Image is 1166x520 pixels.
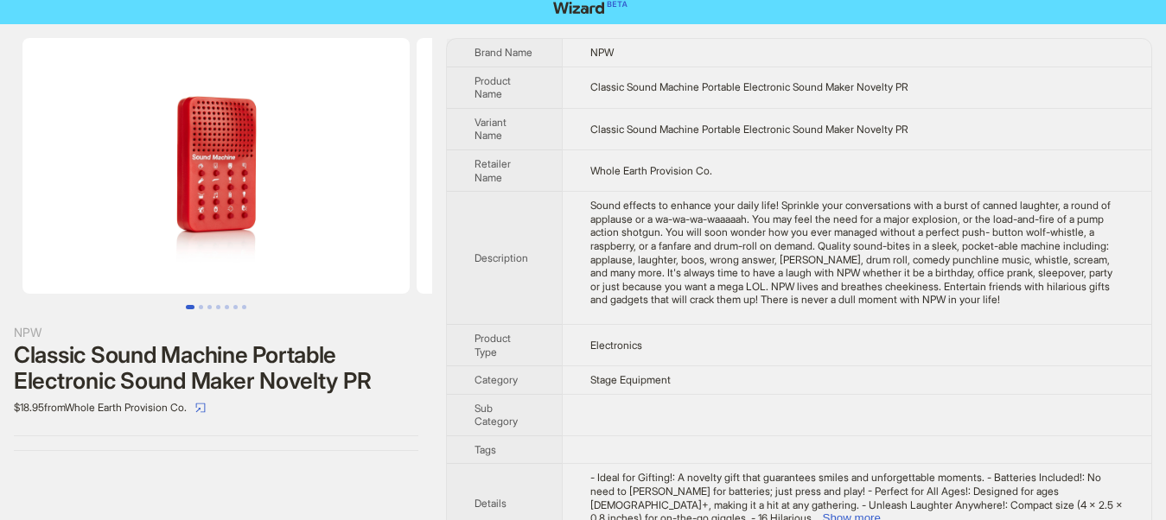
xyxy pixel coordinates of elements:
span: Classic Sound Machine Portable Electronic Sound Maker Novelty PR [590,80,908,93]
span: select [195,403,206,413]
div: NPW [14,323,418,342]
button: Go to slide 1 [186,305,194,309]
div: Sound effects to enhance your daily life! Sprinkle your conversations with a burst of canned laug... [590,199,1124,307]
span: Classic Sound Machine Portable Electronic Sound Maker Novelty PR [590,123,908,136]
span: Tags [475,443,496,456]
span: Brand Name [475,46,532,59]
button: Go to slide 5 [225,305,229,309]
div: $18.95 from Whole Earth Provision Co. [14,394,418,422]
span: Electronics [590,339,642,352]
span: Details [475,497,507,510]
span: NPW [590,46,614,59]
span: Sub Category [475,402,518,428]
img: Classic Sound Machine Portable Electronic Sound Maker Novelty PR Classic Sound Machine Portable E... [417,38,804,294]
span: Stage Equipment [590,373,671,386]
span: Retailer Name [475,157,511,184]
div: Classic Sound Machine Portable Electronic Sound Maker Novelty PR [14,342,418,394]
img: Classic Sound Machine Portable Electronic Sound Maker Novelty PR Classic Sound Machine Portable E... [22,38,410,294]
span: Category [475,373,518,386]
button: Go to slide 2 [199,305,203,309]
button: Go to slide 3 [207,305,212,309]
button: Go to slide 7 [242,305,246,309]
span: Variant Name [475,116,507,143]
span: Whole Earth Provision Co. [590,164,712,177]
span: Product Type [475,332,511,358]
button: Go to slide 4 [216,305,220,309]
button: Go to slide 6 [233,305,238,309]
span: Description [475,251,528,264]
span: Product Name [475,74,511,101]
